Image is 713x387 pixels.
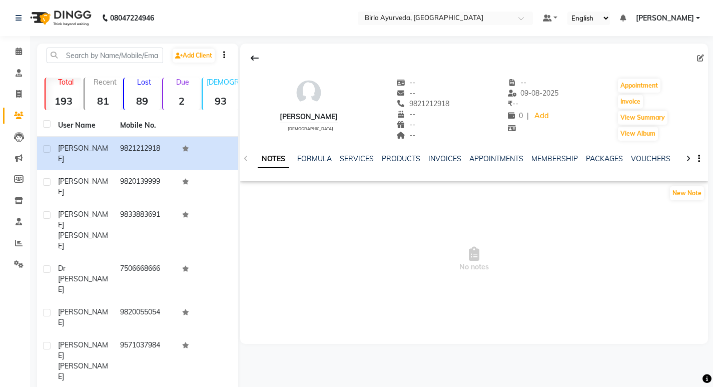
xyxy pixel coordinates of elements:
a: Add [533,109,550,123]
strong: 2 [163,95,199,107]
span: 9821212918 [396,99,449,108]
img: logo [26,4,94,32]
td: 9820139999 [114,170,176,203]
button: Invoice [618,95,643,109]
p: Due [165,78,199,87]
span: [PERSON_NAME] [636,13,694,24]
th: Mobile No. [114,114,176,137]
td: 9833883691 [114,203,176,257]
a: APPOINTMENTS [469,154,523,163]
button: View Album [618,127,658,141]
span: [PERSON_NAME] [58,177,108,196]
span: -- [396,131,415,140]
strong: 93 [203,95,239,107]
a: FORMULA [297,154,332,163]
td: 9821212918 [114,137,176,170]
p: Total [50,78,82,87]
span: ₹ [508,99,512,108]
td: 9820055054 [114,301,176,334]
a: NOTES [258,150,289,168]
a: PACKAGES [586,154,623,163]
button: View Summary [618,111,667,125]
span: | [527,111,529,121]
span: -- [396,120,415,129]
a: Add Client [173,49,215,63]
span: No notes [240,209,708,309]
strong: 89 [124,95,160,107]
span: [DEMOGRAPHIC_DATA] [288,126,333,131]
span: [PERSON_NAME] [PERSON_NAME] [58,340,108,381]
span: [PERSON_NAME] [PERSON_NAME] [58,210,108,250]
span: 0 [508,111,523,120]
b: 08047224946 [110,4,154,32]
p: [DEMOGRAPHIC_DATA] [207,78,239,87]
img: avatar [294,78,324,108]
span: dr [PERSON_NAME] [58,264,108,294]
span: -- [396,89,415,98]
p: Lost [128,78,160,87]
span: 09-08-2025 [508,89,559,98]
span: -- [508,78,527,87]
a: MEMBERSHIP [531,154,578,163]
a: PRODUCTS [382,154,420,163]
a: SERVICES [340,154,374,163]
strong: 81 [85,95,121,107]
div: [PERSON_NAME] [280,112,338,122]
button: Appointment [618,79,660,93]
span: -- [508,99,518,108]
strong: 193 [46,95,82,107]
a: INVOICES [428,154,461,163]
td: 7506668666 [114,257,176,301]
a: VOUCHERS [631,154,670,163]
span: [PERSON_NAME] [58,307,108,327]
input: Search by Name/Mobile/Email/Code [47,48,163,63]
div: Back to Client [244,49,265,68]
span: [PERSON_NAME] [58,144,108,163]
th: User Name [52,114,114,137]
span: -- [396,110,415,119]
button: New Note [670,186,704,200]
p: Recent [89,78,121,87]
span: -- [396,78,415,87]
